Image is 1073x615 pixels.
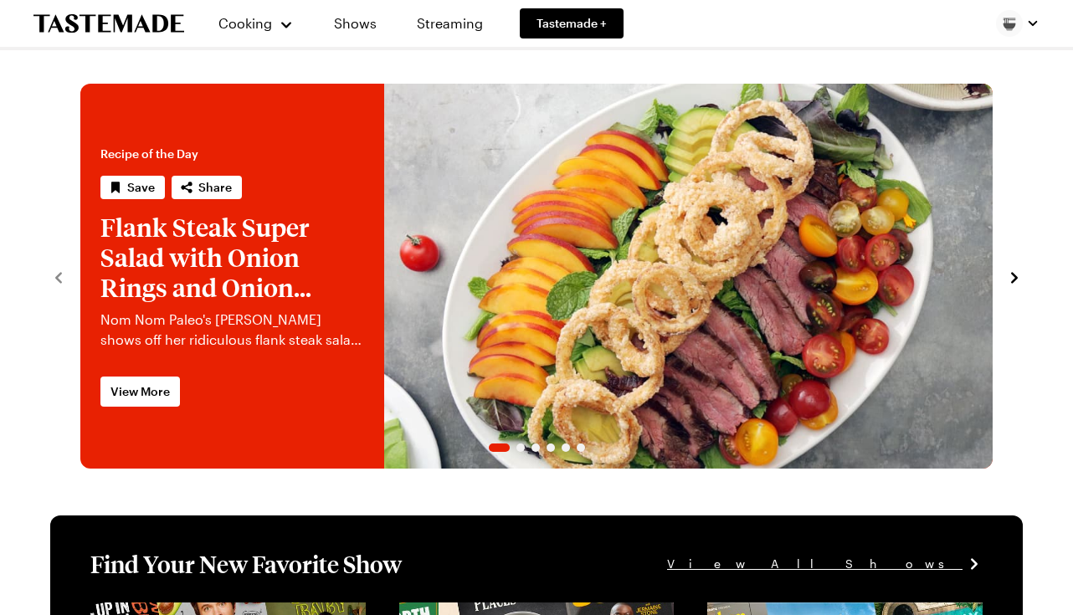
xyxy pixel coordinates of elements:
span: View All Shows [667,555,963,573]
span: Go to slide 6 [577,443,585,452]
span: Tastemade + [536,15,607,32]
a: View All Shows [667,555,983,573]
button: Share [172,176,242,199]
span: Go to slide 4 [547,443,555,452]
a: View More [100,377,180,407]
span: Cooking [218,15,272,31]
span: View More [110,383,170,400]
span: Go to slide 1 [489,443,510,452]
span: Save [127,179,155,196]
a: Tastemade + [520,8,624,38]
button: Cooking [218,3,294,44]
h1: Find Your New Favorite Show [90,549,402,579]
img: Profile picture [996,10,1023,37]
span: Share [198,179,232,196]
span: Go to slide 3 [531,443,540,452]
button: navigate to previous item [50,266,67,286]
button: navigate to next item [1006,266,1023,286]
button: Save recipe [100,176,165,199]
a: To Tastemade Home Page [33,14,184,33]
div: 1 / 6 [80,84,993,469]
span: Go to slide 5 [562,443,570,452]
span: Go to slide 2 [516,443,525,452]
button: Profile picture [996,10,1040,37]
